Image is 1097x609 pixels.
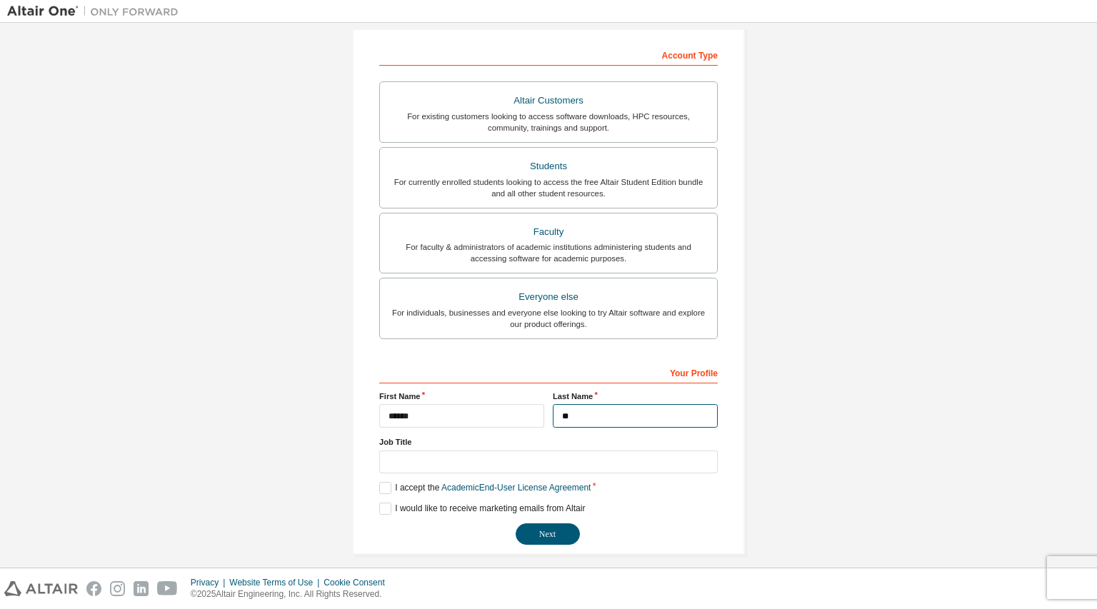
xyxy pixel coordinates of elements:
button: Next [516,523,580,545]
img: facebook.svg [86,581,101,596]
img: linkedin.svg [134,581,149,596]
div: Students [389,156,708,176]
div: Account Type [379,43,718,66]
div: For currently enrolled students looking to access the free Altair Student Edition bundle and all ... [389,176,708,199]
label: I would like to receive marketing emails from Altair [379,503,585,515]
div: Website Terms of Use [229,577,324,588]
div: For faculty & administrators of academic institutions administering students and accessing softwa... [389,241,708,264]
div: Privacy [191,577,229,588]
label: Last Name [553,391,718,402]
div: Altair Customers [389,91,708,111]
div: Cookie Consent [324,577,393,588]
img: youtube.svg [157,581,178,596]
img: instagram.svg [110,581,125,596]
label: First Name [379,391,544,402]
div: Everyone else [389,287,708,307]
label: I accept the [379,482,591,494]
a: Academic End-User License Agreement [441,483,591,493]
div: Your Profile [379,361,718,383]
div: Faculty [389,222,708,242]
img: altair_logo.svg [4,581,78,596]
label: Job Title [379,436,718,448]
div: For individuals, businesses and everyone else looking to try Altair software and explore our prod... [389,307,708,330]
img: Altair One [7,4,186,19]
div: For existing customers looking to access software downloads, HPC resources, community, trainings ... [389,111,708,134]
p: © 2025 Altair Engineering, Inc. All Rights Reserved. [191,588,394,600]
